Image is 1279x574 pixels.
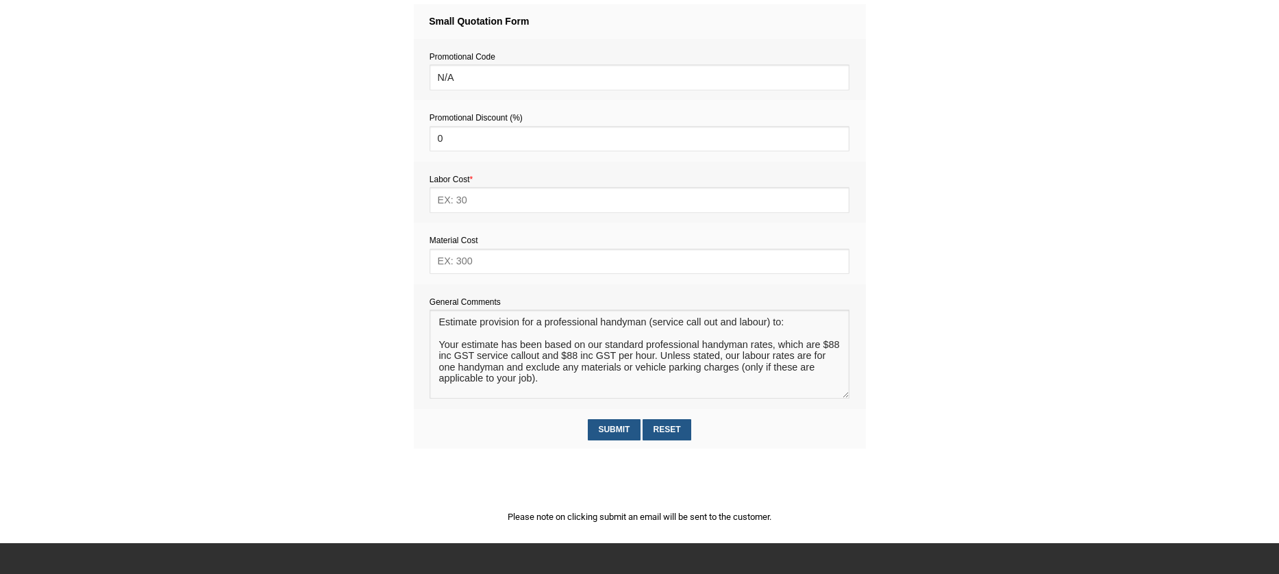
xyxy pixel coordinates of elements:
span: Promotional Discount (%) [430,113,523,123]
span: Labor Cost [430,175,473,184]
span: Material Cost [430,236,478,245]
span: Promotional Code [430,52,495,62]
strong: Small Quotation Form [429,16,529,27]
input: Reset [643,419,691,440]
p: Please note on clicking submit an email will be sent to the customer. [414,510,866,524]
input: Submit [588,419,641,440]
input: EX: 300 [430,249,849,274]
input: EX: 30 [430,187,849,212]
span: General Comments [430,297,501,307]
